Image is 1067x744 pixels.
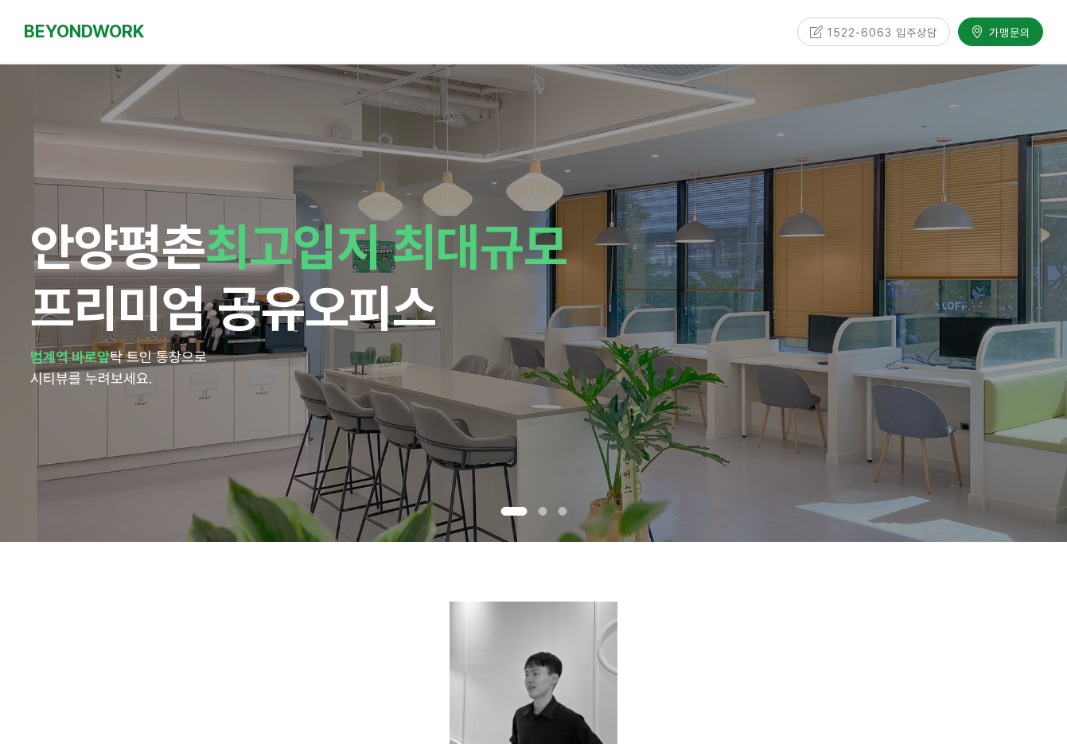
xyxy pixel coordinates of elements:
[118,216,205,277] span: 평촌
[205,216,567,277] span: 최고입지 최대규모
[30,370,152,387] span: 시티뷰를 누려보세요.
[24,17,144,46] a: BEYONDWORK
[110,349,207,365] span: 탁 트인 통창으로
[30,216,567,338] span: 안양 프리미엄 공유오피스
[30,349,110,365] strong: 범계역 바로앞
[958,17,1043,45] a: 가맹문의
[984,23,1030,39] span: 가맹문의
